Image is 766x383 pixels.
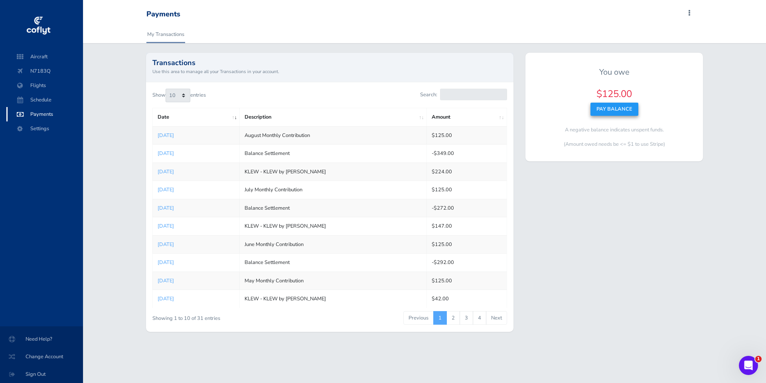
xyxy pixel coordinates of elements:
[158,204,174,212] a: [DATE]
[158,241,174,248] a: [DATE]
[427,108,507,126] th: Amount: activate to sort column ascending
[240,199,427,217] td: Balance Settlement
[240,181,427,199] td: July Monthly Contribution
[158,186,174,193] a: [DATE]
[152,310,294,323] div: Showing 1 to 10 of 31 entries
[446,311,460,325] a: 2
[240,217,427,235] td: KLEW - KLEW by [PERSON_NAME]
[240,235,427,253] td: June Monthly Contribution
[166,89,190,102] select: Showentries
[427,163,507,181] td: $224.00
[460,311,473,325] a: 3
[14,78,75,93] span: Flights
[14,121,75,136] span: Settings
[427,254,507,272] td: -$292.00
[590,103,638,115] button: Pay Balance
[152,59,507,66] h2: Transactions
[158,222,174,230] a: [DATE]
[25,14,51,38] img: coflyt logo
[240,272,427,290] td: May Monthly Contribution
[14,107,75,121] span: Payments
[152,108,240,126] th: Date: activate to sort column ascending
[158,295,174,302] a: [DATE]
[755,356,762,362] span: 1
[152,68,507,75] small: Use this area to manage all your Transactions in your account.
[532,88,697,100] h4: $125.00
[427,235,507,253] td: $125.00
[146,10,180,19] div: Payments
[433,311,447,325] a: 1
[10,367,73,381] span: Sign Out
[10,332,73,346] span: Need Help?
[10,349,73,364] span: Change Account
[14,64,75,78] span: N7183Q
[14,93,75,107] span: Schedule
[473,311,486,325] a: 4
[158,150,174,157] a: [DATE]
[427,217,507,235] td: $147.00
[146,26,185,43] a: My Transactions
[158,168,174,175] a: [DATE]
[152,89,206,102] label: Show entries
[240,108,427,126] th: Description: activate to sort column ascending
[420,89,507,100] label: Search:
[427,181,507,199] td: $125.00
[427,126,507,144] td: $125.00
[427,290,507,308] td: $42.00
[14,50,75,64] span: Aircraft
[440,89,507,100] input: Search:
[532,67,697,77] h5: You owe
[240,254,427,272] td: Balance Settlement
[240,145,427,163] td: Balance Settlement
[158,132,174,139] a: [DATE]
[486,311,507,325] a: Next
[240,290,427,308] td: KLEW - KLEW by [PERSON_NAME]
[158,259,174,266] a: [DATE]
[158,277,174,284] a: [DATE]
[532,126,697,134] p: A negative balance indicates unspent funds.
[739,356,758,375] iframe: Intercom live chat
[240,126,427,144] td: August Monthly Contribution
[532,140,697,148] p: (Amount owed needs be <= $1 to use Stripe)
[427,145,507,163] td: -$349.00
[427,199,507,217] td: -$272.00
[427,272,507,290] td: $125.00
[240,163,427,181] td: KLEW - KLEW by [PERSON_NAME]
